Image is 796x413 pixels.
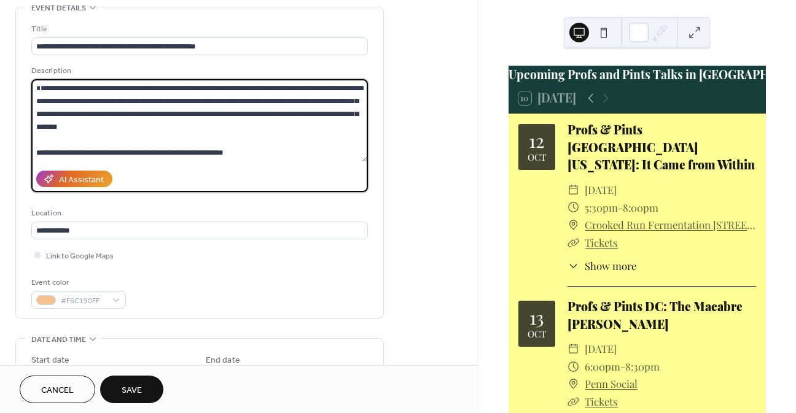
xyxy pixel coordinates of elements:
div: ​ [568,199,579,217]
div: Start date [31,354,69,367]
span: - [620,358,625,376]
div: ​ [568,258,579,274]
button: Cancel [20,376,95,403]
div: 13 [529,308,544,326]
div: 12 [529,131,544,150]
button: Save [100,376,163,403]
button: AI Assistant [36,171,112,187]
span: Link to Google Maps [46,250,114,263]
span: 8:00pm [623,199,658,217]
div: ​ [568,358,579,376]
span: Event details [31,2,86,15]
a: Penn Social [585,375,638,393]
a: Profs & Pints DC: The Macabre [PERSON_NAME] [568,298,743,332]
div: Oct [528,330,546,339]
span: Cancel [41,384,74,397]
div: Upcoming Profs and Pints Talks in [GEOGRAPHIC_DATA][US_STATE] [509,66,766,83]
div: Location [31,207,365,220]
span: #F6C190FF [61,295,106,307]
div: AI Assistant [59,174,104,187]
span: 5:30pm [585,199,618,217]
span: 8:30pm [625,358,660,376]
div: Oct [528,153,546,162]
div: ​ [568,216,579,234]
span: Show more [585,258,636,274]
span: Save [122,384,142,397]
span: Date and time [31,333,86,346]
a: Profs & Pints [GEOGRAPHIC_DATA][US_STATE]: It Came from Within [568,122,755,173]
a: Tickets [585,395,618,408]
div: ​ [568,181,579,199]
a: Tickets [585,236,618,249]
div: ​ [568,234,579,252]
div: ​ [568,340,579,358]
a: Crooked Run Fermentation [STREET_ADDRESS][PERSON_NAME][PERSON_NAME] [585,216,756,234]
div: ​ [568,375,579,393]
div: ​ [568,393,579,411]
span: - [618,199,623,217]
span: 6:00pm [585,358,620,376]
div: End date [206,354,240,367]
div: Event color [31,276,123,289]
div: Description [31,64,365,77]
button: ​Show more [568,258,637,274]
span: [DATE] [585,340,617,358]
div: Title [31,23,365,36]
span: [DATE] [585,181,617,199]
